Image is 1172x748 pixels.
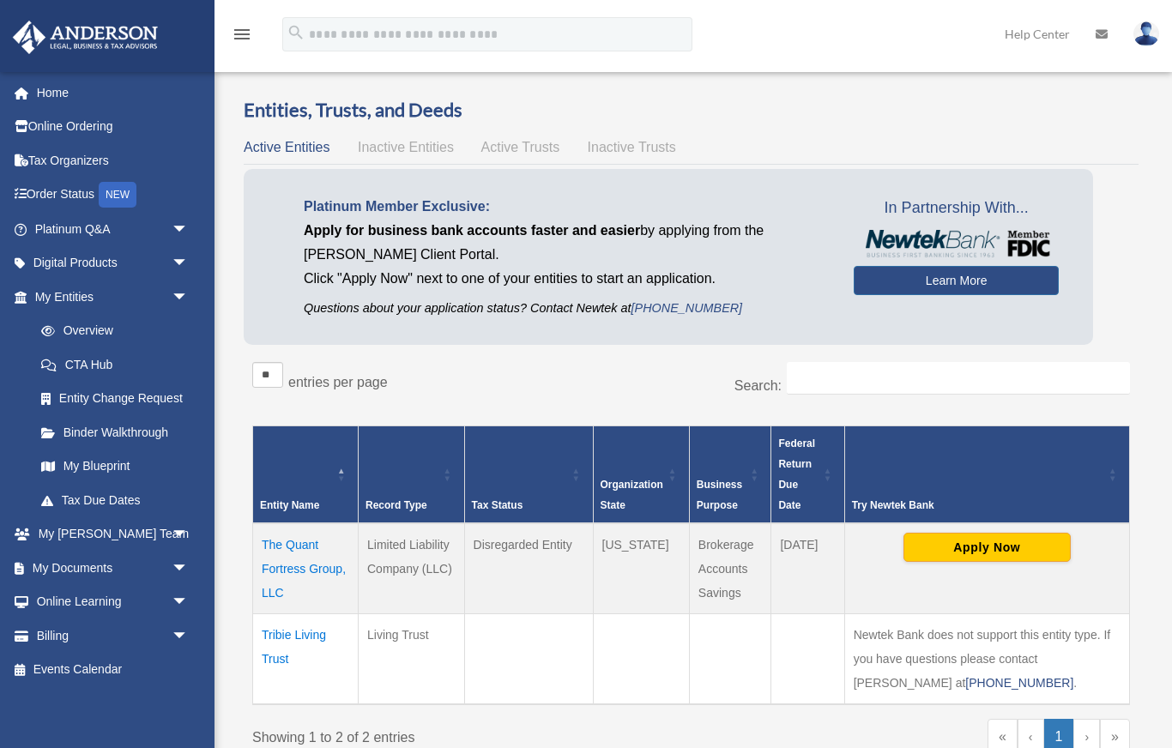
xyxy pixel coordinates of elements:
[12,212,214,246] a: Platinum Q&Aarrow_drop_down
[172,585,206,620] span: arrow_drop_down
[588,140,676,154] span: Inactive Trusts
[844,425,1129,523] th: Try Newtek Bank : Activate to sort
[172,212,206,247] span: arrow_drop_down
[593,425,689,523] th: Organization State: Activate to sort
[172,517,206,552] span: arrow_drop_down
[12,75,214,110] a: Home
[172,618,206,654] span: arrow_drop_down
[12,517,214,552] a: My [PERSON_NAME] Teamarrow_drop_down
[24,347,206,382] a: CTA Hub
[172,246,206,281] span: arrow_drop_down
[12,653,214,687] a: Events Calendar
[854,266,1059,295] a: Learn More
[304,219,828,267] p: by applying from the [PERSON_NAME] Client Portal.
[12,551,214,585] a: My Documentsarrow_drop_down
[304,267,828,291] p: Click "Apply Now" next to one of your entities to start an application.
[253,613,359,704] td: Tribie Living Trust
[12,143,214,178] a: Tax Organizers
[689,425,771,523] th: Business Purpose: Activate to sort
[172,551,206,586] span: arrow_drop_down
[24,382,206,416] a: Entity Change Request
[903,533,1071,562] button: Apply Now
[697,479,742,511] span: Business Purpose
[260,499,319,511] span: Entity Name
[304,223,640,238] span: Apply for business bank accounts faster and easier
[359,613,465,704] td: Living Trust
[287,23,305,42] i: search
[771,523,844,614] td: [DATE]
[844,613,1129,704] td: Newtek Bank does not support this entity type. If you have questions please contact [PERSON_NAME]...
[631,301,743,315] a: [PHONE_NUMBER]
[854,195,1059,222] span: In Partnership With...
[359,523,465,614] td: Limited Liability Company (LLC)
[12,178,214,213] a: Order StatusNEW
[593,523,689,614] td: [US_STATE]
[253,523,359,614] td: The Quant Fortress Group, LLC
[12,585,214,619] a: Online Learningarrow_drop_down
[359,425,465,523] th: Record Type: Activate to sort
[601,479,663,511] span: Organization State
[24,314,197,348] a: Overview
[99,182,136,208] div: NEW
[232,24,252,45] i: menu
[472,499,523,511] span: Tax Status
[464,523,593,614] td: Disregarded Entity
[689,523,771,614] td: Brokerage Accounts Savings
[12,246,214,280] a: Digital Productsarrow_drop_down
[244,140,329,154] span: Active Entities
[464,425,593,523] th: Tax Status: Activate to sort
[862,230,1050,257] img: NewtekBankLogoSM.png
[852,495,1103,516] div: Try Newtek Bank
[232,30,252,45] a: menu
[734,378,782,393] label: Search:
[358,140,454,154] span: Inactive Entities
[12,110,214,144] a: Online Ordering
[12,280,206,314] a: My Entitiesarrow_drop_down
[304,298,828,319] p: Questions about your application status? Contact Newtek at
[8,21,163,54] img: Anderson Advisors Platinum Portal
[965,676,1073,690] a: [PHONE_NUMBER]
[481,140,560,154] span: Active Trusts
[172,280,206,315] span: arrow_drop_down
[253,425,359,523] th: Entity Name: Activate to invert sorting
[244,97,1139,124] h3: Entities, Trusts, and Deeds
[778,437,815,511] span: Federal Return Due Date
[24,449,206,484] a: My Blueprint
[24,415,206,449] a: Binder Walkthrough
[24,483,206,517] a: Tax Due Dates
[771,425,844,523] th: Federal Return Due Date: Activate to sort
[365,499,427,511] span: Record Type
[304,195,828,219] p: Platinum Member Exclusive:
[1133,21,1159,46] img: User Pic
[12,618,214,653] a: Billingarrow_drop_down
[288,375,388,389] label: entries per page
